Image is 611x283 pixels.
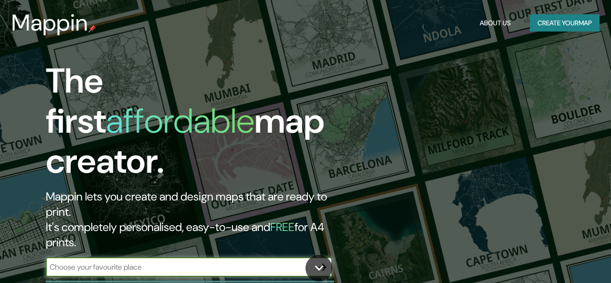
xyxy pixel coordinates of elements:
[106,99,254,143] h1: affordable
[46,61,351,189] h1: The first map creator.
[88,25,96,32] img: mappin-pin
[530,14,600,32] button: Create yourmap
[476,14,515,32] button: About Us
[46,189,351,250] h2: Mappin lets you create and design maps that are ready to print. It's completely personalised, eas...
[46,262,313,273] input: Choose your favourite place
[270,220,295,234] h5: FREE
[11,10,88,36] h3: Mappin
